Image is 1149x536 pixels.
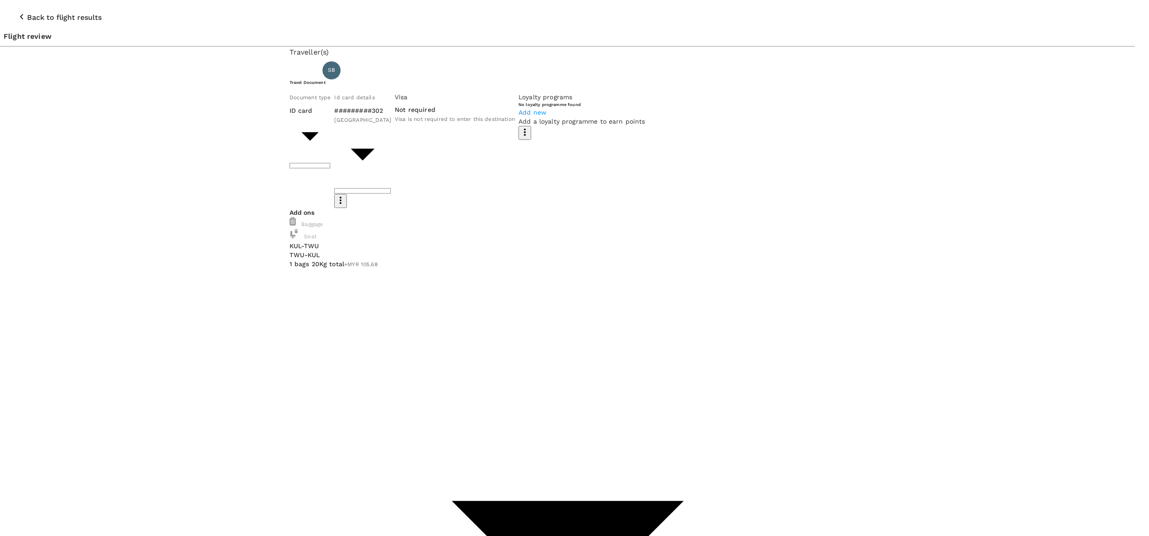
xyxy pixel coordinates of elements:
[518,93,572,101] span: Loyalty programs
[290,217,296,226] img: baggage-icon
[290,250,846,259] p: TWU - KUL
[290,241,846,250] p: KUL - TWU
[290,94,331,101] span: Document type
[290,217,846,229] div: Baggage
[290,106,331,115] p: ID card
[344,261,378,268] span: +MYR 105.68
[395,105,515,114] p: Not required
[290,66,319,75] p: Traveller 1 :
[518,118,645,125] span: Add a loyalty programme to earn points
[344,65,452,76] p: [PERSON_NAME] Binti Supaat
[4,31,1131,42] p: Flight review
[290,229,299,238] img: baggage-icon
[395,116,515,122] span: Visa is not required to enter this destination
[328,66,335,75] span: SB
[290,229,846,241] div: Seat
[27,12,102,23] p: Back to flight results
[518,102,645,107] h6: No loyalty programme found
[290,260,345,268] span: 1 bags 20Kg total
[518,109,546,116] span: Add new
[290,208,846,217] p: Add ons
[395,93,408,101] span: Visa
[334,106,391,115] p: #########302
[290,79,846,85] h6: Travel Document
[290,47,846,58] p: Traveller(s)
[334,117,391,123] span: [GEOGRAPHIC_DATA]
[334,94,374,101] span: Id card details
